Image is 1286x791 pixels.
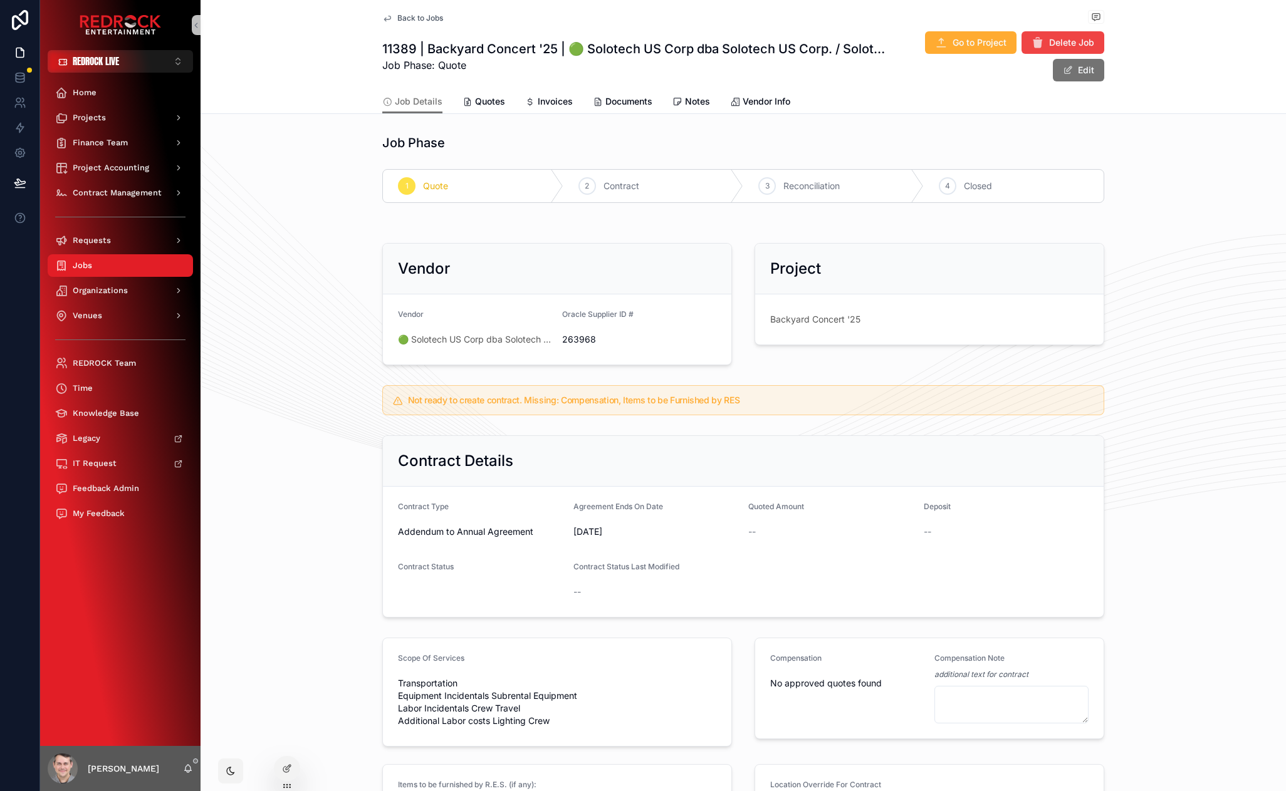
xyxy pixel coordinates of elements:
span: Oracle Supplier ID # [562,309,634,319]
span: Notes [685,95,710,108]
span: Contract Management [73,188,162,198]
span: Vendor Info [743,95,790,108]
span: Invoices [538,95,573,108]
a: Documents [593,90,652,115]
span: Closed [964,180,992,192]
span: 4 [945,181,950,191]
span: Time [73,383,93,393]
span: Documents [605,95,652,108]
span: [DATE] [573,525,739,538]
span: Location Override For Contract [770,780,881,789]
span: 3 [765,181,770,191]
a: Vendor Info [730,90,790,115]
span: 263968 [562,333,716,346]
button: Delete Job [1022,31,1104,54]
span: Compensation Note [934,653,1005,663]
img: App logo [80,15,161,35]
span: Quote [423,180,448,192]
a: Notes [672,90,710,115]
h2: Contract Details [398,451,513,471]
span: Legacy [73,433,100,443]
span: Items to be furnished by R.E.S. (if any): [398,780,536,789]
span: Job Details [395,95,442,108]
a: Contract Management [48,182,193,204]
a: 🟢 Solotech US Corp dba Solotech US Corp. [398,333,552,346]
a: Time [48,377,193,400]
span: Addendum to Annual Agreement [398,525,533,538]
a: Knowledge Base [48,402,193,425]
a: Venues [48,304,193,327]
h1: 11389 | Backyard Concert '25 | 🟢 Solotech US Corp dba Solotech US Corp. / Solotech US Corp. [382,40,886,58]
h2: Project [770,259,821,279]
h1: Job Phase [382,134,445,152]
h2: Vendor [398,259,450,279]
span: Home [73,88,97,98]
span: Scope Of Services [398,653,464,663]
span: Feedback Admin [73,483,139,494]
a: Invoices [525,90,573,115]
span: Agreement Ends On Date [573,502,663,511]
span: -- [924,525,931,538]
span: Organizations [73,286,128,296]
a: IT Request [48,452,193,475]
a: Requests [48,229,193,252]
span: Contract Type [398,502,449,511]
span: Requests [73,235,111,246]
span: Compensation [770,653,822,663]
a: Feedback Admin [48,477,193,500]
span: Reconciliation [783,180,840,192]
a: Projects [48,106,193,129]
span: Contract Status [398,562,454,571]
em: additional text for contract [934,670,1028,680]
span: IT Request [73,458,117,468]
span: Contract Status Last Modified [573,562,679,571]
a: Quotes [463,90,505,115]
span: REDROCK LIVE [73,55,119,68]
a: Home [48,81,193,104]
span: Quotes [475,95,505,108]
div: scrollable content [40,73,201,541]
span: No approved quotes found [770,677,924,690]
button: Edit [1053,59,1104,81]
span: Go to Project [953,36,1006,49]
span: Project Accounting [73,163,149,173]
button: Go to Project [925,31,1017,54]
span: Knowledge Base [73,408,139,418]
span: Delete Job [1049,36,1094,49]
span: Transportation Equipment Incidentals Subrental Equipment Labor Incidentals Crew Travel Additional... [398,677,716,727]
a: My Feedback [48,502,193,525]
a: Finance Team [48,132,193,154]
a: Project Accounting [48,157,193,179]
span: Projects [73,113,106,123]
span: REDROCK Team [73,358,136,368]
a: Backyard Concert '25 [770,313,860,326]
span: Vendor [398,309,424,319]
span: Job Phase: Quote [382,58,886,73]
span: -- [748,525,756,538]
span: -- [573,586,581,598]
span: 2 [585,181,589,191]
span: Quoted Amount [748,502,804,511]
button: Select Button [48,50,193,73]
span: My Feedback [73,509,125,519]
a: REDROCK Team [48,352,193,375]
a: Legacy [48,427,193,450]
p: [PERSON_NAME] [88,762,159,775]
a: Job Details [382,90,442,114]
span: 1 [405,181,409,191]
span: Jobs [73,261,92,271]
span: Back to Jobs [397,13,443,23]
a: Organizations [48,279,193,302]
span: Contract [604,180,639,192]
span: Venues [73,311,102,321]
h5: Not ready to create contract. Missing: Compensation, Items to be Furnished by RES [408,396,1094,405]
span: Deposit [924,502,951,511]
span: Finance Team [73,138,128,148]
a: Back to Jobs [382,13,443,23]
a: Jobs [48,254,193,277]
